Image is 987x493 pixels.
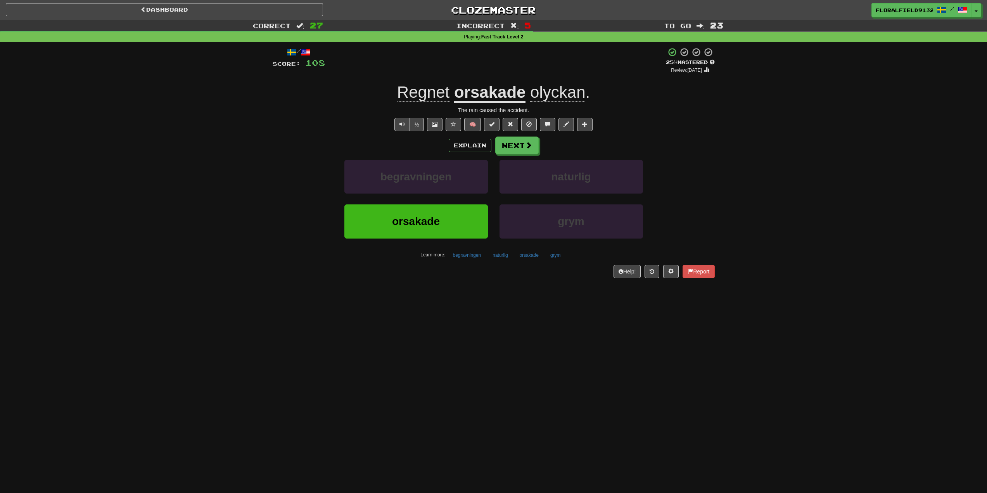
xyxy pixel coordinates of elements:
span: Regnet [397,83,449,102]
span: begravningen [380,171,452,183]
a: Dashboard [6,3,323,16]
u: orsakade [454,83,525,103]
span: 27 [310,21,323,30]
span: grym [558,215,584,227]
span: 23 [710,21,723,30]
button: Discuss sentence (alt+u) [540,118,555,131]
span: : [510,22,519,29]
small: Learn more: [420,252,445,258]
span: Score: [273,61,301,67]
button: Ignore sentence (alt+i) [521,118,537,131]
span: 108 [305,58,325,67]
button: Favorite sentence (alt+f) [446,118,461,131]
span: orsakade [392,215,440,227]
button: Report [683,265,714,278]
button: Set this sentence to 100% Mastered (alt+m) [484,118,500,131]
span: . [525,83,590,102]
div: / [273,47,325,57]
div: Text-to-speech controls [393,118,424,131]
span: olyckan [530,83,585,102]
button: orsakade [344,204,488,238]
span: : [296,22,305,29]
span: : [697,22,705,29]
span: To go [664,22,691,29]
button: Explain [449,139,491,152]
button: Help! [614,265,641,278]
button: Next [495,137,539,154]
small: Review: [DATE] [671,67,702,73]
span: 5 [524,21,531,30]
button: 🧠 [464,118,481,131]
button: Round history (alt+y) [645,265,659,278]
strong: Fast Track Level 2 [481,34,524,40]
button: naturlig [500,160,643,194]
span: / [950,6,954,12]
div: The rain caused the accident. [273,106,715,114]
button: grym [546,249,565,261]
button: Edit sentence (alt+d) [558,118,574,131]
span: naturlig [551,171,591,183]
button: ½ [410,118,424,131]
button: orsakade [515,249,543,261]
a: FloralField9132 / [871,3,971,17]
a: Clozemaster [335,3,652,17]
span: FloralField9132 [876,7,933,14]
div: Mastered [666,59,715,66]
button: begravningen [448,249,485,261]
span: Correct [253,22,291,29]
button: naturlig [488,249,512,261]
span: 25 % [666,59,678,65]
span: Incorrect [456,22,505,29]
button: begravningen [344,160,488,194]
button: Reset to 0% Mastered (alt+r) [503,118,518,131]
button: Play sentence audio (ctl+space) [394,118,410,131]
button: Show image (alt+x) [427,118,443,131]
button: grym [500,204,643,238]
button: Add to collection (alt+a) [577,118,593,131]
